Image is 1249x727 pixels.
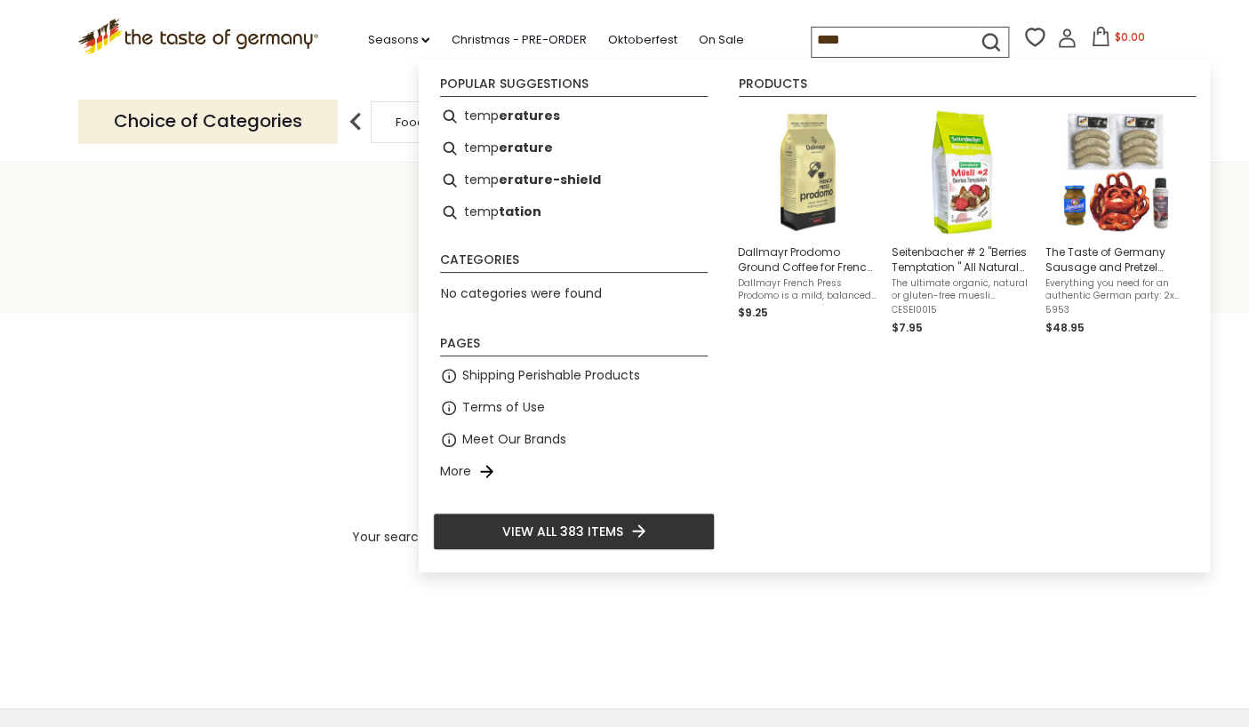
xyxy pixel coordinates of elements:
button: $0.00 [1080,27,1156,53]
span: $48.95 [1045,320,1085,335]
li: Shipping Perishable Products [433,360,715,392]
a: Food By Category [396,116,499,129]
li: Dallmayr Prodomo Ground Coffee for French Press, 8.8 oz. [731,100,885,344]
b: tation [499,202,541,222]
li: View all 383 items [433,513,715,550]
li: temperature [433,132,715,164]
span: Everything you need for an authentic German party: 2x packs (a total of 8 -10 sausages) of The Ta... [1045,277,1185,302]
span: No categories were found [441,284,602,302]
img: Prodomo French Press Ground Coffee [743,108,872,236]
span: The Taste of Germany Sausage and Pretzel Meal Kit [1045,244,1185,275]
a: Terms of Use [462,397,545,418]
li: More [433,456,715,488]
b: erature [499,138,553,158]
p: Choice of Categories [78,100,338,143]
span: 5953 [1045,304,1185,316]
a: The Taste of Germany Sausage and Pretzel Meal KitEverything you need for an authentic German part... [1045,108,1185,337]
span: Your search " " didn't match any results. Look at [352,528,897,546]
li: Meet Our Brands [433,424,715,456]
span: CESEI0015 [892,304,1031,316]
a: Shipping Perishable Products [462,365,640,386]
span: Dallmayr Prodomo Ground Coffee for French Press, 8.8 oz. [738,244,877,275]
li: temperatures [433,100,715,132]
b: eratures [499,106,560,126]
li: Terms of Use [433,392,715,424]
li: Products [739,77,1196,97]
a: Seitenbacher # 2 "Berries Temptation " All Natural Muesli Cereals with Berries, 16 ozThe ultimate... [892,108,1031,337]
span: Dallmayr French Press Prodomo is a mild, balanced coffee from Arabica Beans. In 250g bag. Especia... [738,277,877,302]
span: View all 383 items [502,522,623,541]
li: Popular suggestions [440,77,708,97]
a: Meet Our Brands [462,429,566,450]
a: Seasons [367,30,429,50]
li: temptation [433,196,715,228]
a: Prodomo French Press Ground CoffeeDallmayr Prodomo Ground Coffee for French Press, 8.8 oz.Dallmay... [738,108,877,337]
li: Seitenbacher # 2 "Berries Temptation " All Natural Muesli Cereals with Berries, 16 oz [885,100,1038,344]
span: Seitenbacher # 2 "Berries Temptation " All Natural Muesli Cereals with Berries, 16 oz [892,244,1031,275]
span: $7.95 [892,320,923,335]
a: Oktoberfest [607,30,677,50]
div: Instant Search Results [419,60,1210,572]
h1: Search results [55,238,1194,278]
a: Christmas - PRE-ORDER [451,30,586,50]
li: temperature-shield [433,164,715,196]
li: Pages [440,337,708,356]
img: previous arrow [338,104,373,140]
li: The Taste of Germany Sausage and Pretzel Meal Kit [1038,100,1192,344]
span: $9.25 [738,305,768,320]
b: erature-shield [499,170,601,190]
span: $0.00 [1114,29,1144,44]
span: The ultimate organic, natural or gluten-free muesli company, based in the [GEOGRAPHIC_DATA] betwe... [892,277,1031,302]
li: Categories [440,253,708,273]
a: On Sale [698,30,743,50]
